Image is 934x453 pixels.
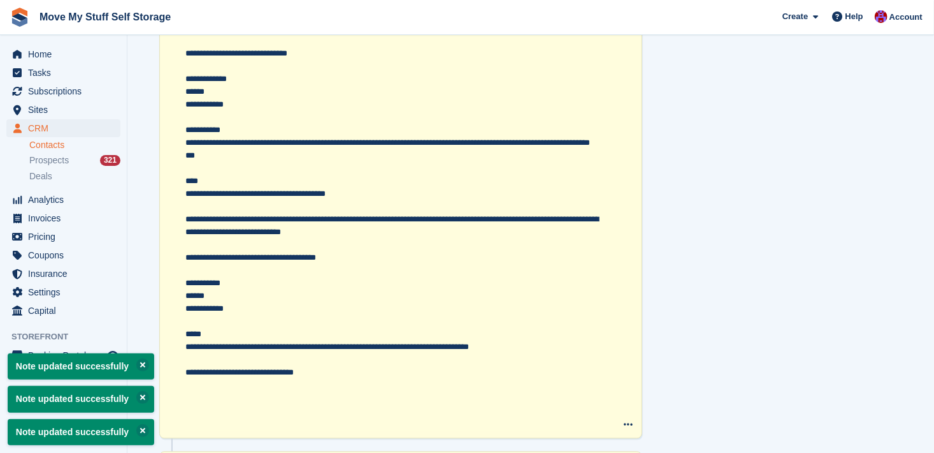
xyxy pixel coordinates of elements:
a: menu [6,119,120,137]
p: Note updated successfully [8,386,154,412]
span: Subscriptions [28,82,104,100]
span: Create [782,10,808,23]
span: Capital [28,302,104,320]
a: Prospects 321 [29,154,120,167]
a: menu [6,209,120,227]
span: Booking Portal [28,346,104,364]
a: Move My Stuff Self Storage [34,6,176,27]
p: Note updated successfully [8,419,154,445]
a: menu [6,346,120,364]
a: menu [6,64,120,82]
span: Analytics [28,191,104,209]
img: stora-icon-8386f47178a22dfd0bd8f6a31ec36ba5ce8667c1dd55bd0f319d3a0aa187defe.svg [10,8,29,27]
span: Account [889,11,923,24]
span: Pricing [28,228,104,246]
span: Storefront [11,330,127,343]
span: Home [28,45,104,63]
span: Deals [29,170,52,182]
a: menu [6,283,120,301]
p: Note updated successfully [8,353,154,380]
a: menu [6,191,120,209]
a: menu [6,101,120,119]
span: Prospects [29,154,69,167]
a: Contacts [29,139,120,151]
a: menu [6,82,120,100]
a: menu [6,302,120,320]
a: menu [6,45,120,63]
span: Tasks [28,64,104,82]
a: menu [6,265,120,283]
a: Deals [29,170,120,183]
div: 321 [100,155,120,166]
span: Coupons [28,246,104,264]
span: Invoices [28,209,104,227]
span: Insurance [28,265,104,283]
span: Help [845,10,863,23]
span: Sites [28,101,104,119]
span: Settings [28,283,104,301]
img: Carrie Machin [875,10,887,23]
span: CRM [28,119,104,137]
a: menu [6,228,120,246]
a: menu [6,246,120,264]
